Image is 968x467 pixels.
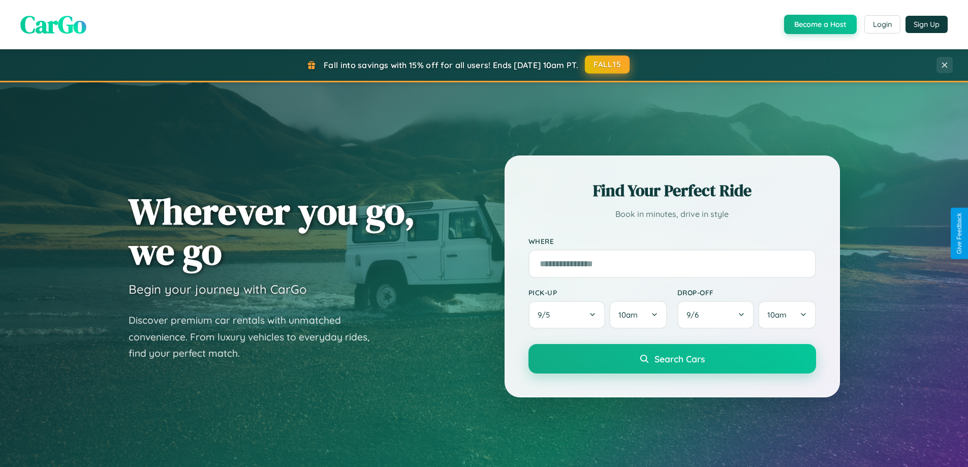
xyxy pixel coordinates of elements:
[686,310,704,320] span: 9 / 6
[528,179,816,202] h2: Find Your Perfect Ride
[324,60,578,70] span: Fall into savings with 15% off for all users! Ends [DATE] 10am PT.
[784,15,857,34] button: Become a Host
[528,237,816,245] label: Where
[905,16,948,33] button: Sign Up
[528,344,816,373] button: Search Cars
[528,288,667,297] label: Pick-up
[654,353,705,364] span: Search Cars
[129,191,415,271] h1: Wherever you go, we go
[129,312,383,362] p: Discover premium car rentals with unmatched convenience. From luxury vehicles to everyday rides, ...
[528,207,816,222] p: Book in minutes, drive in style
[677,301,755,329] button: 9/6
[585,55,630,74] button: FALL15
[767,310,787,320] span: 10am
[538,310,555,320] span: 9 / 5
[758,301,816,329] button: 10am
[864,15,900,34] button: Login
[618,310,638,320] span: 10am
[20,8,86,41] span: CarGo
[528,301,606,329] button: 9/5
[677,288,816,297] label: Drop-off
[129,282,307,297] h3: Begin your journey with CarGo
[956,213,963,254] div: Give Feedback
[609,301,667,329] button: 10am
